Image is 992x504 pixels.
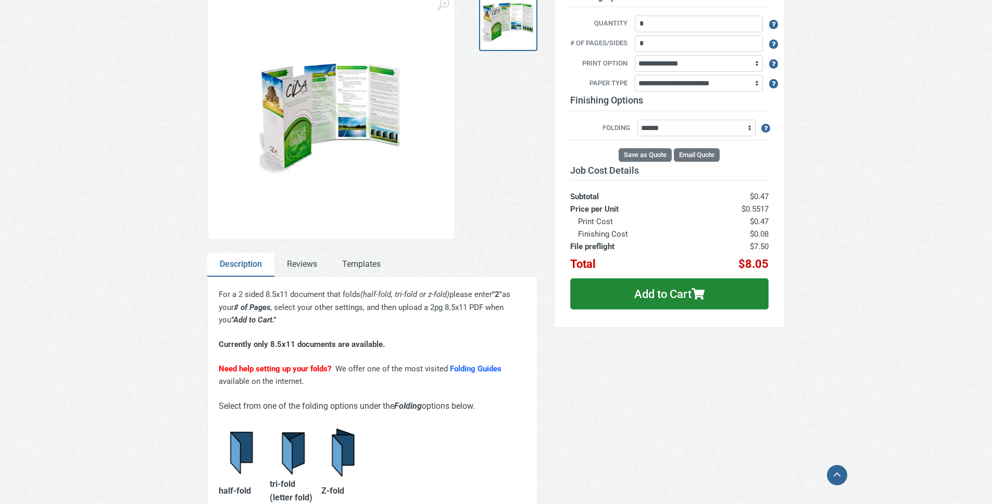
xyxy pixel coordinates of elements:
button: Add to Cart [570,278,769,309]
strong: Folding [394,401,422,411]
span: $0.08 [750,229,769,239]
a: Description [207,253,274,277]
h3: Finishing Options [570,95,769,111]
strong: half-fold [219,486,251,496]
p: We offer one of the most visited available on the internet. [219,363,526,388]
img: Brochures [259,51,403,182]
label: Quantity [562,18,633,30]
label: Print Option [562,58,633,70]
strong: Z-fold [321,486,344,496]
a: Templates [330,253,393,277]
th: Subtotal [570,180,700,203]
em: # of Pages [234,303,270,312]
h3: Job Cost Details [570,165,769,176]
th: File preflight [570,240,700,253]
span: $0.47 [750,192,769,201]
th: Print Cost [570,215,700,228]
th: Finishing Cost [570,228,700,240]
a: Folding Guides [450,364,501,373]
div: For a 2 sided 8.5x11 document that folds please enter as your , select your other settings, and t... [219,288,526,387]
button: Save as Quote [619,148,672,162]
button: Email Quote [674,148,720,162]
span: Need help setting up your folds? [219,364,331,373]
strong: "Add to Cart." [231,315,276,325]
strong: tri-fold (letter fold) [270,479,312,502]
span: $0.47 [750,217,769,226]
th: Total [570,253,700,270]
th: Price per Unit [570,203,700,215]
label: Paper Type [562,78,633,89]
label: Folding [570,123,636,134]
span: $8.05 [738,257,769,270]
em: (half-fold, tri-fold or z-fold) [360,290,449,299]
strong: Currently only 8.5x11 documents are available. [219,340,385,349]
span: $7.50 [750,242,769,251]
span: $0.5517 [742,204,769,214]
label: # of pages/sides [562,38,633,49]
strong: "2" [492,290,502,299]
a: Reviews [274,253,330,277]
